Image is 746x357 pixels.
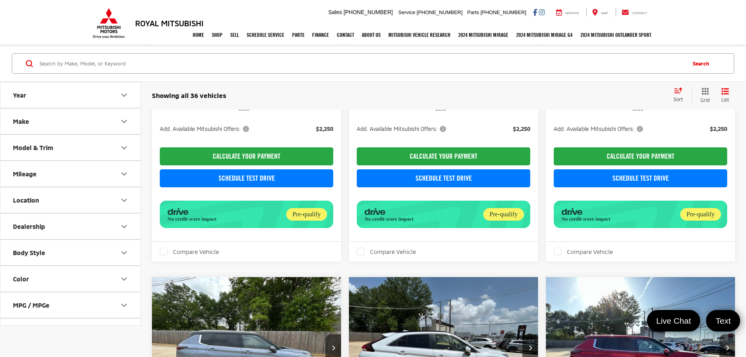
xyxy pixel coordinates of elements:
span: Service [565,11,579,15]
span: List [721,96,729,103]
span: Live Chat [652,315,695,326]
div: Dealership [13,223,45,230]
button: LocationLocation [0,187,141,213]
span: Add. Available Mitsubishi Offers: [554,125,645,133]
a: 2024 Mitsubishi Mirage G4 [512,25,576,45]
: CALCULATE YOUR PAYMENT [554,147,727,165]
a: Parts: Opens in a new tab [288,25,308,45]
div: Make [13,118,29,125]
: CALCULATE YOUR PAYMENT [160,147,333,165]
a: Schedule Test Drive [357,169,530,187]
button: MakeMake [0,109,141,134]
a: Map [586,9,614,16]
a: Contact [333,25,358,45]
a: About Us [358,25,385,45]
button: Select sort value [670,87,692,103]
a: Shop [208,25,226,45]
label: Compare Vehicle [357,248,416,256]
div: MPG / MPGe [13,301,49,309]
div: Location [13,196,39,204]
div: Location [119,196,129,205]
button: Grid View [692,87,715,103]
: CALCULATE YOUR PAYMENT [357,147,530,165]
button: MPG / MPGeMPG / MPGe [0,292,141,318]
span: Sort [674,96,683,102]
div: Year [13,91,26,99]
button: Add. Available Mitsubishi Offers: [160,125,252,133]
a: Mitsubishi Vehicle Research [385,25,454,45]
div: Mileage [13,170,36,178]
a: Instagram: Click to visit our Instagram page [539,9,545,15]
a: Sell [226,25,243,45]
label: Compare Vehicle [160,248,219,256]
button: YearYear [0,82,141,108]
img: Mitsubishi [91,8,126,38]
button: Search [685,54,721,73]
span: $2,250 [710,125,727,133]
a: Text [706,310,740,332]
button: Add. Available Mitsubishi Offers: [554,125,646,133]
a: Home [189,25,208,45]
span: Service [398,9,415,15]
button: DealershipDealership [0,214,141,239]
span: [PHONE_NUMBER] [480,9,526,15]
div: Model & Trim [119,143,129,152]
a: Finance [308,25,333,45]
button: List View [715,87,735,103]
a: Schedule Test Drive [160,169,333,187]
button: Cylinder [0,319,141,344]
span: $2,250 [316,125,333,133]
a: Facebook: Click to visit our Facebook page [533,9,537,15]
span: Add. Available Mitsubishi Offers: [160,125,251,133]
span: Parts [467,9,479,15]
span: Showing all 36 vehicles [152,91,226,99]
div: MPG / MPGe [119,301,129,310]
div: Model & Trim [13,144,53,151]
button: Add. Available Mitsubishi Offers: [357,125,449,133]
label: Compare Vehicle [554,248,613,256]
button: Body StyleBody Style [0,240,141,265]
a: Contact [616,9,653,16]
span: Grid [701,97,710,103]
span: Text [712,315,735,326]
div: Body Style [119,248,129,257]
button: Model & TrimModel & Trim [0,135,141,160]
div: Dealership [119,222,129,231]
button: ColorColor [0,266,141,292]
div: Year [119,91,129,100]
span: Sales [328,9,342,15]
span: Contact [632,11,647,15]
span: [PHONE_NUMBER] [343,9,393,15]
span: Map [601,11,608,15]
a: 2024 Mitsubishi Outlander SPORT [576,25,655,45]
div: Color [119,274,129,284]
a: Live Chat [647,310,701,332]
span: [PHONE_NUMBER] [417,9,462,15]
div: Make [119,117,129,126]
a: Schedule Test Drive [554,169,727,187]
a: Service [550,9,585,16]
div: Mileage [119,169,129,179]
h3: Royal Mitsubishi [135,19,204,27]
button: MileageMileage [0,161,141,187]
a: 2024 Mitsubishi Mirage [454,25,512,45]
div: Body Style [13,249,45,256]
span: Add. Available Mitsubishi Offers: [357,125,448,133]
div: Color [13,275,29,283]
span: $2,250 [513,125,530,133]
input: Search by Make, Model, or Keyword [39,54,685,73]
a: Schedule Service: Opens in a new tab [243,25,288,45]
